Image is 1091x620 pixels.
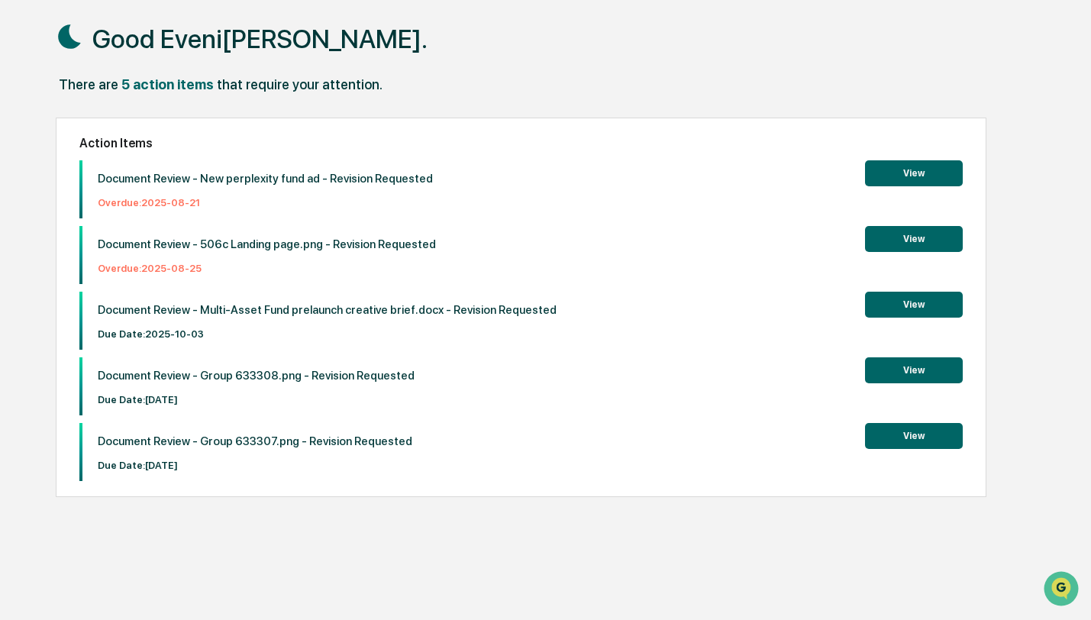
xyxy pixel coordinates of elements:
span: Preclearance [31,192,98,208]
p: Document Review - New perplexity fund ad - Revision Requested [98,172,433,186]
a: 🔎Data Lookup [9,215,102,243]
h2: Action Items [79,136,963,150]
div: 5 action items [121,76,214,92]
span: Data Lookup [31,221,96,237]
p: How can we help? [15,32,278,57]
div: that require your attention. [217,76,382,92]
a: View [865,231,963,245]
div: Start new chat [52,117,250,132]
div: 🖐️ [15,194,27,206]
p: Document Review - Group 633308.png - Revision Requested [98,369,415,383]
img: 1746055101610-c473b297-6a78-478c-a979-82029cc54cd1 [15,117,43,144]
a: Powered byPylon [108,258,185,270]
a: View [865,362,963,376]
p: Due Date: [DATE] [98,394,415,405]
p: Document Review - Multi-Asset Fund prelaunch creative brief.docx - Revision Requested [98,303,557,317]
a: View [865,165,963,179]
p: Due Date: [DATE] [98,460,412,471]
a: View [865,428,963,442]
p: Overdue: 2025-08-25 [98,263,436,274]
button: View [865,292,963,318]
div: 🗄️ [111,194,123,206]
button: View [865,423,963,449]
p: Document Review - Group 633307.png - Revision Requested [98,434,412,448]
button: View [865,160,963,186]
div: 🔎 [15,223,27,235]
div: We're offline, we'll be back soon [52,132,199,144]
a: 🖐️Preclearance [9,186,105,214]
iframe: Open customer support [1042,570,1083,611]
p: Overdue: 2025-08-21 [98,197,433,208]
div: There are [59,76,118,92]
span: Attestations [126,192,189,208]
span: Pylon [152,259,185,270]
a: View [865,296,963,311]
p: Document Review - 506c Landing page.png - Revision Requested [98,237,436,251]
p: Due Date: 2025-10-03 [98,328,557,340]
button: View [865,357,963,383]
a: 🗄️Attestations [105,186,195,214]
button: Start new chat [260,121,278,140]
h1: Good Eveni[PERSON_NAME]. [92,24,428,54]
button: View [865,226,963,252]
